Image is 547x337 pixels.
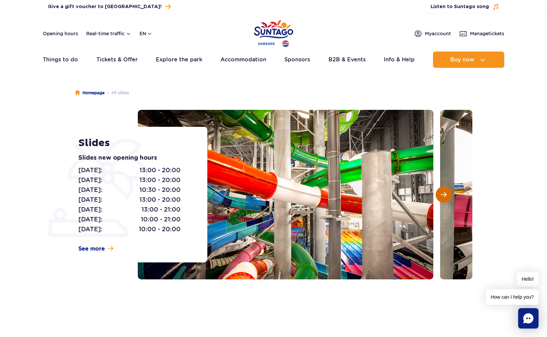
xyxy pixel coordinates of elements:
[105,90,129,96] li: All slides
[142,205,181,214] span: 13:00 - 21:00
[78,153,192,163] p: Slides new opening hours
[433,52,504,68] button: Buy now
[470,30,504,37] span: Manage tickets
[141,215,181,224] span: 10:00 - 21:00
[86,31,131,36] button: Real-time traffic
[78,175,102,185] span: [DATE]:
[78,215,102,224] span: [DATE]:
[139,30,152,37] button: en
[139,224,181,234] span: 10:00 - 20:00
[75,90,105,96] a: Homepage
[139,195,181,204] span: 13:00 - 20:00
[425,30,451,37] span: My account
[48,3,162,10] span: Give a gift voucher to [GEOGRAPHIC_DATA]!
[78,137,192,149] h1: Slides
[78,185,102,195] span: [DATE]:
[328,52,366,68] a: B2B & Events
[139,185,181,195] span: 10:30 - 20:00
[78,245,105,253] span: See more
[43,52,78,68] a: Things to do
[436,186,452,203] button: Next slide
[384,52,415,68] a: Info & Help
[78,195,102,204] span: [DATE]:
[96,52,138,68] a: Tickets & Offer
[48,2,171,11] a: Give a gift voucher to [GEOGRAPHIC_DATA]!
[517,272,539,286] span: Hello!
[139,165,181,175] span: 13:00 - 20:00
[139,175,181,185] span: 13:00 - 20:00
[78,165,102,175] span: [DATE]:
[431,3,499,10] button: Listen to Suntago song
[221,52,266,68] a: Accommodation
[486,289,539,305] span: How can I help you?
[78,224,102,234] span: [DATE]:
[43,30,78,37] a: Opening hours
[414,29,451,38] a: Myaccount
[518,308,539,329] div: Chat
[254,17,293,48] a: Park of Poland
[78,245,113,253] a: See more
[156,52,202,68] a: Explore the park
[431,3,489,10] span: Listen to Suntago song
[284,52,310,68] a: Sponsors
[450,57,474,63] span: Buy now
[459,29,504,38] a: Managetickets
[78,205,102,214] span: [DATE]:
